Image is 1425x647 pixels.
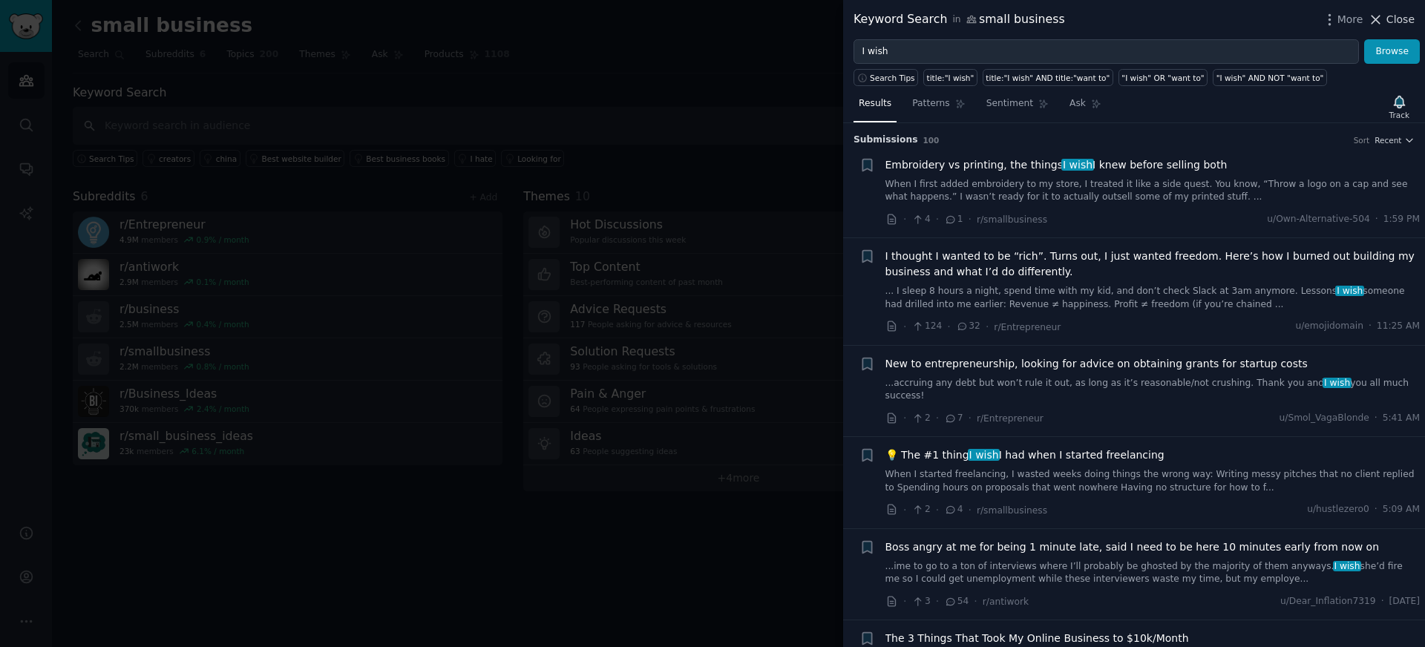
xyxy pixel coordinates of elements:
span: Results [859,97,891,111]
span: · [1375,503,1377,516]
span: r/Entrepreneur [977,413,1044,424]
span: u/emojidomain [1295,320,1363,333]
span: 11:25 AM [1377,320,1420,333]
div: Keyword Search small business [854,10,1065,29]
button: Browse [1364,39,1420,65]
span: · [903,410,906,426]
span: in [952,13,960,27]
a: Boss angry at me for being 1 minute late, said I need to be here 10 minutes early from now on [885,539,1380,555]
span: 2 [911,412,930,425]
a: I thought I wanted to be “rich”. Turns out, I just wanted freedom. Here’s how I burned out buildi... [885,249,1421,280]
a: ...ime to go to a ton of interviews where I’ll probably be ghosted by the majority of them anyway... [885,560,1421,586]
span: u/Dear_Inflation7319 [1280,595,1376,608]
span: 32 [956,320,980,333]
span: 124 [911,320,942,333]
span: 1:59 PM [1383,213,1420,226]
span: · [903,594,906,609]
a: Embroidery vs printing, the thingsI wishI knew before selling both [885,157,1228,173]
div: title:"I wish" [927,73,974,83]
span: [DATE] [1389,595,1420,608]
span: Sentiment [986,97,1033,111]
span: r/antiwork [983,597,1029,607]
span: I wish [1323,378,1352,388]
span: r/Entrepreneur [994,322,1061,332]
span: 4 [911,213,930,226]
button: Track [1384,91,1415,122]
div: Sort [1354,135,1370,145]
span: · [936,211,939,227]
span: · [903,502,906,518]
span: · [1381,595,1384,608]
span: 3 [911,595,930,608]
a: title:"I wish" [923,69,977,86]
span: · [936,410,939,426]
span: I wish [968,449,1000,461]
a: ... I sleep 8 hours a night, spend time with my kid, and don’t check Slack at 3am anymore. Lesson... [885,285,1421,311]
span: · [936,502,939,518]
a: ...accruing any debt but won’t rule it out, as long as it’s reasonable/not crushing. Thank you an... [885,377,1421,403]
div: "I wish" AND NOT "want to" [1216,73,1324,83]
span: Submission s [854,134,918,147]
a: Sentiment [981,92,1054,122]
span: Recent [1375,135,1401,145]
a: The 3 Things That Took My Online Business to $10k/Month [885,631,1189,646]
span: 5:09 AM [1383,503,1420,516]
span: I wish [1335,286,1364,296]
span: Patterns [912,97,949,111]
input: Try a keyword related to your business [854,39,1359,65]
button: Recent [1375,135,1415,145]
span: · [969,410,972,426]
span: u/Own-Alternative-504 [1267,213,1369,226]
span: I wish [1333,561,1362,571]
span: u/hustlezero0 [1307,503,1369,516]
span: · [969,502,972,518]
span: · [947,319,950,335]
div: title:"I wish" AND title:"want to" [986,73,1110,83]
span: · [969,211,972,227]
span: Embroidery vs printing, the things I knew before selling both [885,157,1228,173]
button: Search Tips [854,69,918,86]
span: Ask [1069,97,1086,111]
span: 1 [944,213,963,226]
div: "I wish" OR "want to" [1121,73,1204,83]
a: When I first added embroidery to my store, I treated it like a side quest. You know, “Throw a log... [885,178,1421,204]
a: "I wish" OR "want to" [1118,69,1208,86]
a: title:"I wish" AND title:"want to" [983,69,1113,86]
span: 7 [944,412,963,425]
a: New to entrepreneurship, looking for advice on obtaining grants for startup costs [885,356,1308,372]
span: · [936,594,939,609]
span: Search Tips [870,73,915,83]
button: Close [1368,12,1415,27]
span: More [1337,12,1363,27]
a: "I wish" AND NOT "want to" [1213,69,1327,86]
span: 4 [944,503,963,516]
a: Ask [1064,92,1107,122]
span: 100 [923,136,940,145]
span: 💡 The #1 thing I had when I started freelancing [885,447,1164,463]
span: · [986,319,989,335]
div: Track [1389,110,1409,120]
a: When I started freelancing, I wasted weeks doing things the wrong way: Writing messy pitches that... [885,468,1421,494]
span: u/Smol_VagaBlonde [1280,412,1369,425]
span: · [1375,213,1378,226]
a: Patterns [907,92,970,122]
span: · [1369,320,1372,333]
button: More [1322,12,1363,27]
a: 💡 The #1 thingI wishI had when I started freelancing [885,447,1164,463]
span: · [1375,412,1377,425]
span: r/smallbusiness [977,214,1047,225]
span: · [974,594,977,609]
span: 2 [911,503,930,516]
span: r/smallbusiness [977,505,1047,516]
span: · [903,211,906,227]
span: Close [1386,12,1415,27]
span: · [903,319,906,335]
span: I wish [1061,159,1094,171]
span: 5:41 AM [1383,412,1420,425]
a: Results [854,92,897,122]
span: 54 [944,595,969,608]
